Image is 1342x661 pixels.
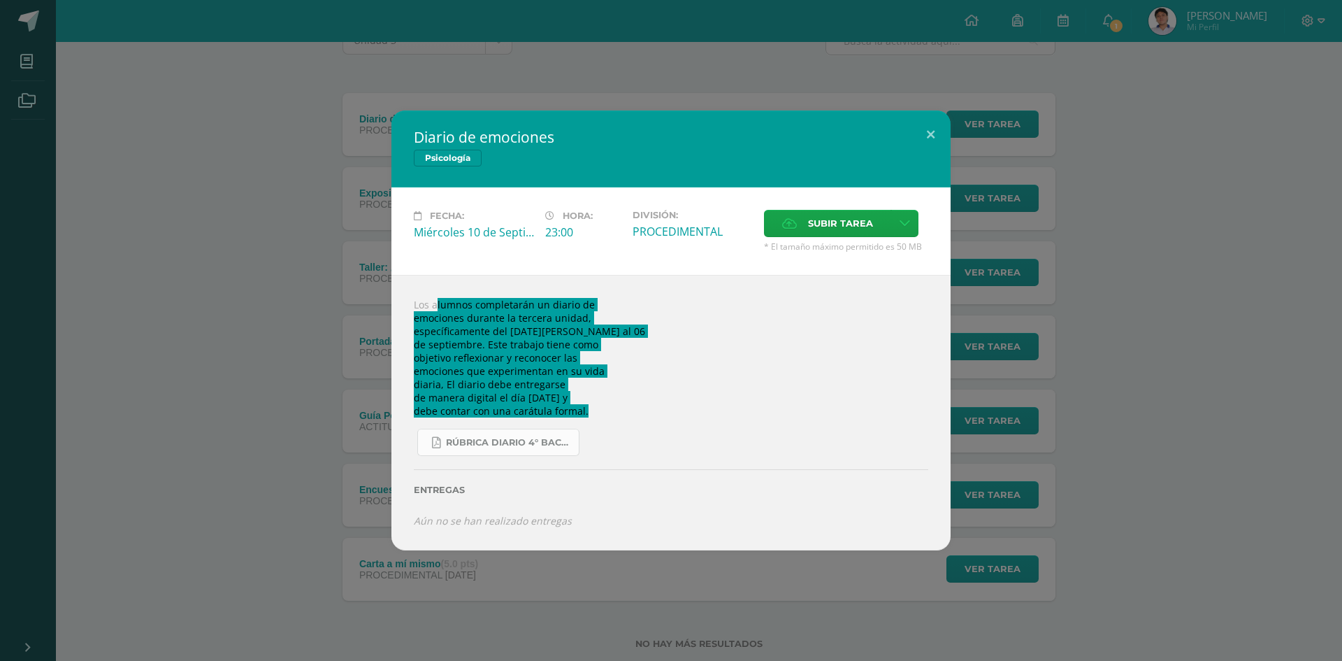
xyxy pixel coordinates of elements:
span: Fecha: [430,211,464,221]
span: * El tamaño máximo permitido es 50 MB [764,241,928,253]
div: Miércoles 10 de Septiembre [414,225,534,240]
label: Entregas [414,485,928,495]
i: Aún no se han realizado entregas [414,514,572,527]
div: Los alumnos completarán un diario de emociones durante la tercera unidad, específicamente del [DA... [391,275,951,550]
span: Hora: [563,211,593,221]
label: División: [633,210,753,220]
button: Close (Esc) [911,111,951,158]
span: Psicología [414,150,482,166]
div: PROCEDIMENTAL [633,224,753,239]
span: RÚBRICA DIARIO 4° BACHI.pdf [446,437,572,448]
a: RÚBRICA DIARIO 4° BACHI.pdf [417,429,579,456]
h2: Diario de emociones [414,127,928,147]
div: 23:00 [545,225,621,240]
span: Subir tarea [808,211,873,236]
